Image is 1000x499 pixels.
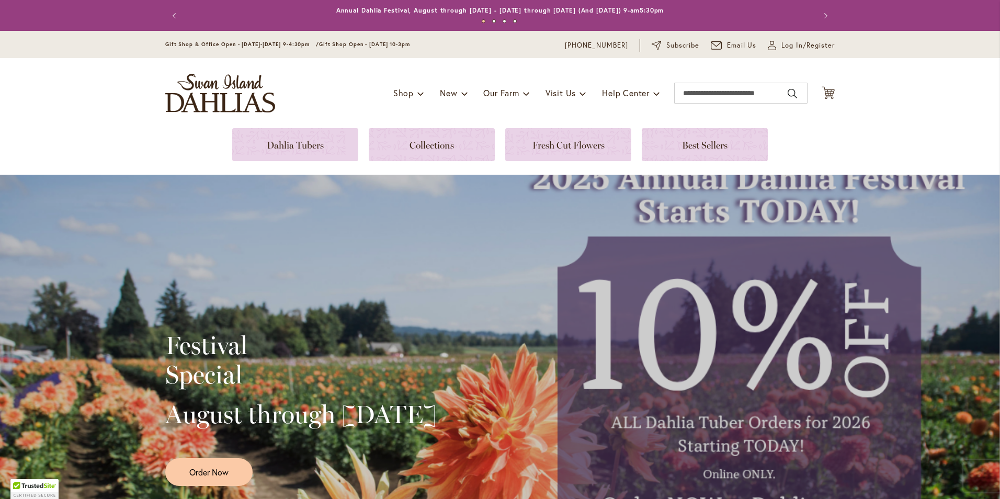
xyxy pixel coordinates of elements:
[165,74,275,112] a: store logo
[165,331,437,389] h2: Festival Special
[513,19,517,23] button: 4 of 4
[711,40,757,51] a: Email Us
[483,87,519,98] span: Our Farm
[666,40,699,51] span: Subscribe
[319,41,410,48] span: Gift Shop Open - [DATE] 10-3pm
[768,40,835,51] a: Log In/Register
[652,40,699,51] a: Subscribe
[165,41,319,48] span: Gift Shop & Office Open - [DATE]-[DATE] 9-4:30pm /
[546,87,576,98] span: Visit Us
[814,5,835,26] button: Next
[393,87,414,98] span: Shop
[482,19,485,23] button: 1 of 4
[781,40,835,51] span: Log In/Register
[10,479,59,499] div: TrustedSite Certified
[565,40,628,51] a: [PHONE_NUMBER]
[503,19,506,23] button: 3 of 4
[440,87,457,98] span: New
[189,466,229,478] span: Order Now
[602,87,650,98] span: Help Center
[336,6,664,14] a: Annual Dahlia Festival, August through [DATE] - [DATE] through [DATE] (And [DATE]) 9-am5:30pm
[492,19,496,23] button: 2 of 4
[727,40,757,51] span: Email Us
[165,458,253,486] a: Order Now
[165,400,437,429] h2: August through [DATE]
[165,5,186,26] button: Previous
